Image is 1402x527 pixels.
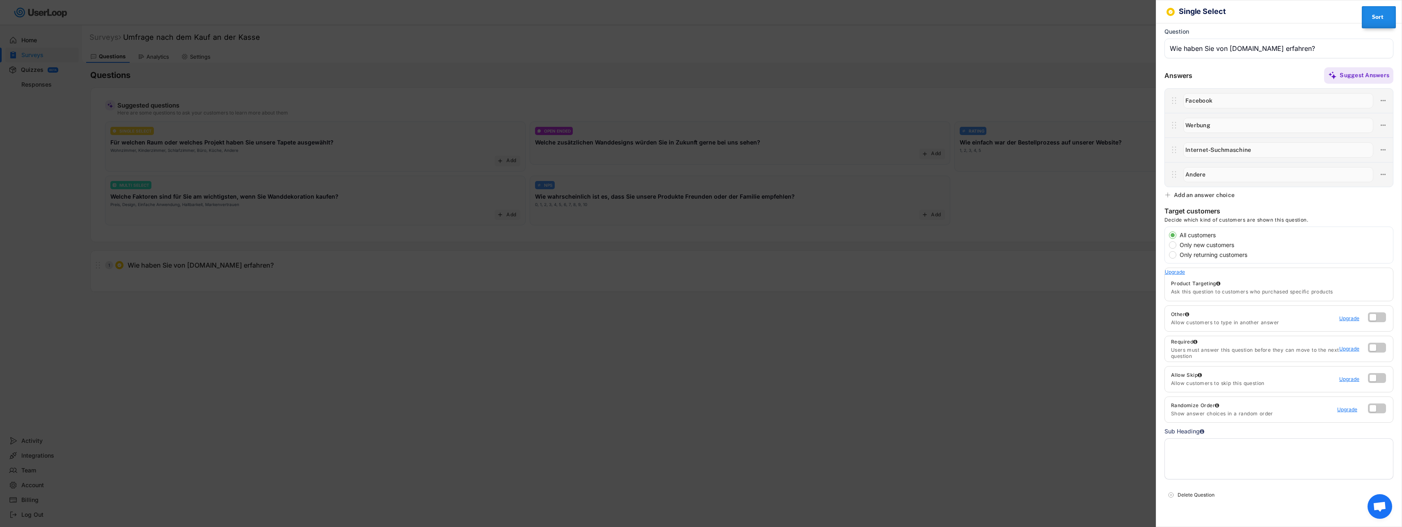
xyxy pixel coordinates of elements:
[1339,316,1364,321] div: Upgrade
[1339,377,1364,382] div: Upgrade
[1164,71,1192,80] div: Answers
[1171,289,1393,295] div: Ask this question to customers who purchased specific products
[1171,339,1198,345] div: Required
[1171,347,1339,360] div: Users must answer this question before they can move to the next question
[1337,406,1362,414] a: Upgrade
[1171,311,1339,318] div: Other
[1183,118,1373,133] input: Werbung
[1171,372,1202,378] div: Allow Skip
[1372,14,1384,20] strong: Sort
[1177,242,1393,248] label: Only new customers
[1339,346,1364,351] div: Upgrade
[1179,7,1368,16] h6: Single Select
[1339,375,1364,383] a: Upgrade
[1164,39,1393,58] input: Type your question here...
[1183,93,1373,108] input: Facebook
[1171,410,1337,417] div: Show answer choices in a random order
[1164,28,1189,35] div: Question
[1177,232,1393,238] label: All customers
[1337,407,1362,412] div: Upgrade
[1164,207,1220,217] div: Target customers
[1178,491,1390,499] div: Delete Question
[1368,494,1392,519] div: Chat öffnen
[1168,9,1173,14] img: CircleTickMinorWhite.svg
[1177,252,1393,258] label: Only returning customers
[1171,319,1339,326] div: Allow customers to type in another answer
[1183,167,1373,182] input: Andere
[1339,314,1364,323] a: Upgrade
[1340,71,1389,79] div: Suggest Answers
[1165,268,1189,276] a: Upgrade
[1164,217,1308,227] div: Decide which kind of customers are shown this question.
[1171,380,1339,387] div: Allow customers to skip this question
[1339,345,1364,353] a: Upgrade
[1164,427,1204,436] div: Sub Heading
[1174,191,1235,199] div: Add an answer choice
[1165,270,1189,275] div: Upgrade
[1328,71,1337,80] img: MagicMajor%20%28Purple%29.svg
[1171,280,1393,287] div: Product Targeting
[1183,142,1373,158] input: Internet-Suchmaschine
[1171,402,1219,409] div: Randomize Order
